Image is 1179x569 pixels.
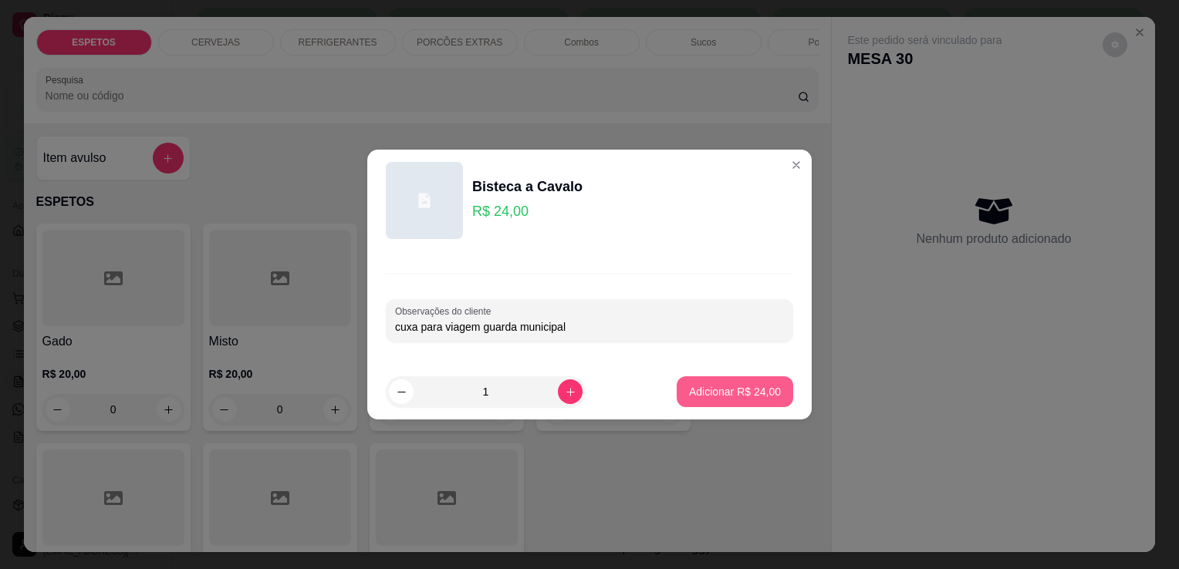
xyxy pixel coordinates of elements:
button: increase-product-quantity [558,379,583,404]
label: Observações do cliente [395,305,496,318]
div: Bisteca a Cavalo [472,176,583,197]
input: Observações do cliente [395,319,784,335]
p: Adicionar R$ 24,00 [689,384,781,399]
button: Adicionar R$ 24,00 [677,376,793,407]
button: Close [784,153,809,177]
p: R$ 24,00 [472,200,583,222]
button: decrease-product-quantity [389,379,414,404]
